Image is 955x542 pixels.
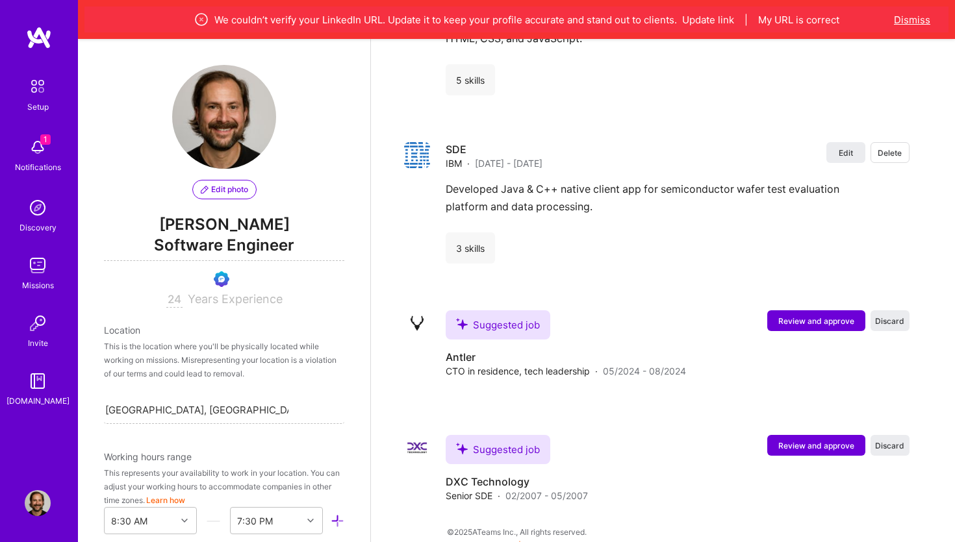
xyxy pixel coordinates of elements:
[40,134,51,145] span: 1
[682,13,734,27] button: Update link
[446,489,492,502] span: Senior SDE
[19,221,57,234] div: Discovery
[146,493,185,507] button: Learn how
[745,13,748,27] span: |
[404,310,430,336] img: Company logo
[24,73,51,100] img: setup
[25,310,51,336] img: Invite
[237,514,273,528] div: 7:30 PM
[28,336,48,350] div: Invite
[25,134,51,160] img: bell
[878,147,902,158] span: Delete
[146,12,887,27] div: We couldn’t verify your LinkedIn URL. Update it to keep your profile accurate and stand out to cl...
[104,451,192,462] span: Working hours range
[104,234,344,261] span: Software Engineer
[26,26,52,49] img: logo
[767,435,865,456] button: Review and approve
[894,13,930,27] button: Dismiss
[446,232,495,264] div: 3 skills
[778,440,854,451] span: Review and approve
[871,435,910,456] button: Discard
[498,489,500,502] span: ·
[875,440,904,451] span: Discard
[595,364,598,378] span: ·
[603,364,686,378] span: 05/2024 - 08/2024
[181,517,188,524] i: icon Chevron
[188,292,283,306] span: Years Experience
[475,156,542,170] span: [DATE] - [DATE]
[767,310,865,331] button: Review and approve
[875,315,904,326] span: Discard
[27,100,49,114] div: Setup
[446,142,542,156] h4: SDE
[456,443,468,454] i: icon SuggestedTeams
[172,65,276,169] img: User Avatar
[104,466,344,507] div: This represents your availability to work in your location. You can adjust your working hours to ...
[871,142,910,163] button: Delete
[214,271,229,287] img: Evaluation Call Booked
[25,195,51,221] img: discovery
[446,435,550,464] div: Suggested job
[21,490,54,516] a: User Avatar
[201,186,209,193] i: icon PencilPurple
[505,489,588,502] span: 02/2007 - 05/2007
[826,142,865,163] button: Edit
[207,514,220,528] i: icon HorizontalInLineDivider
[25,490,51,516] img: User Avatar
[22,278,54,292] div: Missions
[307,517,314,524] i: icon Chevron
[404,142,430,168] img: Company logo
[446,474,588,489] h4: DXC Technology
[778,315,854,326] span: Review and approve
[15,160,61,174] div: Notifications
[871,310,910,331] button: Discard
[446,350,686,364] h4: Antler
[404,435,430,461] img: Company logo
[758,13,839,27] button: My URL is correct
[467,156,470,170] span: ·
[446,364,590,378] span: CTO in residence, tech leadership
[104,339,344,380] div: This is the location where you'll be physically located while working on missions. Misrepresentin...
[839,147,853,158] span: Edit
[201,184,248,195] span: Edit photo
[25,253,51,278] img: teamwork
[446,156,462,170] span: IBM
[456,318,468,330] i: icon SuggestedTeams
[104,323,344,337] div: Location
[446,64,495,95] div: 5 skills
[6,394,70,408] div: [DOMAIN_NAME]
[25,368,51,394] img: guide book
[166,292,183,308] input: XX
[446,310,550,339] div: Suggested job
[192,180,257,199] button: Edit photo
[104,215,344,234] span: [PERSON_NAME]
[111,514,147,528] div: 8:30 AM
